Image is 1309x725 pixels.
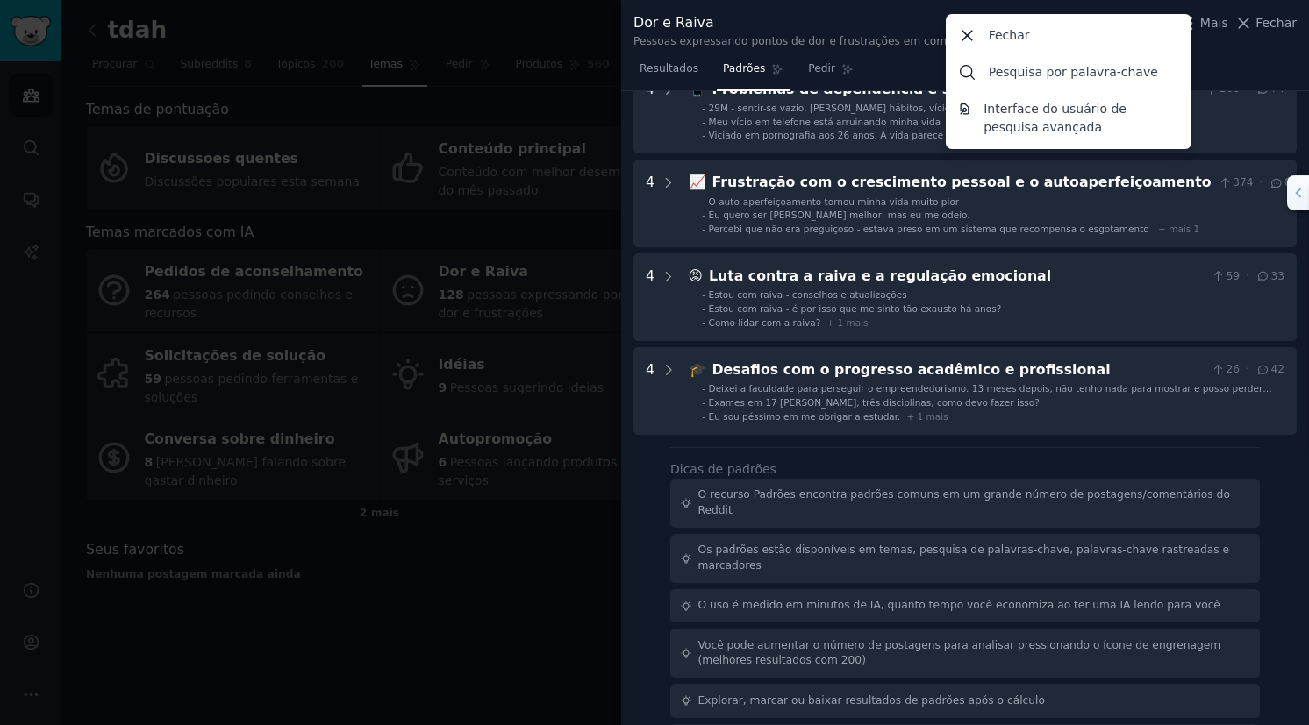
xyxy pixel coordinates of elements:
a: Resultados [633,55,705,91]
span: Deixei a faculdade para perseguir o empreendedorismo. 13 meses depois, não tenho nada para mostra... [709,383,1272,406]
span: + 1 mais [906,411,948,422]
div: 4 [646,266,654,329]
div: - [702,302,705,315]
span: Eu sou péssimo em me obrigar a estudar. [709,411,901,422]
font: 42 [1270,362,1284,378]
div: - [702,288,705,301]
a: Padrões [717,55,790,91]
p: Pesquisa por palavra-chave [989,63,1158,82]
font: 59 [1226,269,1240,285]
span: + mais 1 [1158,224,1199,234]
span: 😡 [689,267,703,284]
div: Pessoas expressando pontos de dor e frustrações em comunidades tdah [633,34,1024,50]
button: Fechar [1234,14,1297,32]
span: Eu quero ser [PERSON_NAME] melhor, mas eu me odeio. [709,210,970,220]
span: Viciado em pornografia aos 26 anos. A vida parece chata. [709,130,976,140]
div: - [702,223,705,235]
div: - [702,195,705,208]
div: Você pode aumentar o número de postagens para analisar pressionando o ícone de engrenagem (melhor... [698,638,1251,669]
div: - [702,129,705,141]
div: - [702,316,705,329]
p: Interface do usuário de pesquisa avançada [984,100,1179,137]
span: · [1260,175,1263,191]
a: Pesquisa por palavra-chave [948,53,1188,90]
span: Fechar [1255,14,1297,32]
div: O uso é medido em minutos de IA, quanto tempo você economiza ao ter uma IA lendo para você [698,598,1220,614]
span: Resultados [640,61,698,77]
span: + 1 mais [826,317,868,328]
span: · [1246,269,1249,285]
div: O recurso Padrões encontra padrões comuns em um grande número de postagens/comentários do Reddit [698,487,1251,518]
a: Interface do usuário de pesquisa avançada [948,90,1188,146]
font: 374 [1233,175,1253,191]
div: 4 [646,172,654,235]
span: 🎓 [689,361,706,378]
font: 26 [1226,362,1240,378]
div: - [702,102,705,114]
span: Como lidar com a raiva? [709,317,821,328]
span: Estou com raiva - é por isso que me sinto tão exausto há anos? [709,303,1002,314]
span: Padrões [723,61,765,77]
span: 📈 [689,174,706,190]
span: Mais [1200,14,1228,32]
span: Estou com raiva - conselhos e atualizações [709,289,907,300]
div: - [702,116,705,128]
p: Fechar [989,26,1030,45]
span: Percebi que não era preguiçoso - estava preso em um sistema que recompensa o esgotamento [709,224,1149,234]
div: - [702,382,705,394]
div: 4 [646,359,654,423]
div: Frustração com o crescimento pessoal e o autoaperfeiçoamento [712,172,1212,194]
div: Explorar, marcar ou baixar resultados de padrões após o cálculo [698,693,1045,709]
span: Pedir [808,61,835,77]
div: Desafios com o progresso acadêmico e profissional [712,359,1205,381]
span: Meu vício em telefone está arruinando minha vida [709,117,941,127]
span: 📱 [689,81,706,97]
div: Dor e Raiva [633,12,1024,34]
div: - [702,209,705,221]
span: · [1246,362,1249,378]
div: - [702,396,705,409]
div: Os padrões estão disponíveis em temas, pesquisa de palavras-chave, palavras-chave rastreadas e ma... [698,543,1251,573]
button: Mais [1182,14,1228,32]
font: 33 [1270,269,1284,285]
span: 29M - sentir-se vazio, [PERSON_NAME] hábitos, vício em tempo de tela, superestimulação [709,103,1123,113]
div: Luta contra a raiva e a regulação emocional [709,266,1205,288]
div: - [702,410,705,423]
span: Exames em 17 [PERSON_NAME], três disciplinas, como devo fazer isso? [709,397,1040,408]
a: Pedir [802,55,860,91]
label: Dicas de padrões [670,462,776,476]
font: 82 [1284,175,1298,191]
div: 4 [646,79,654,142]
span: O auto-aperfeiçoamento tornou minha vida muito pior [709,196,960,207]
